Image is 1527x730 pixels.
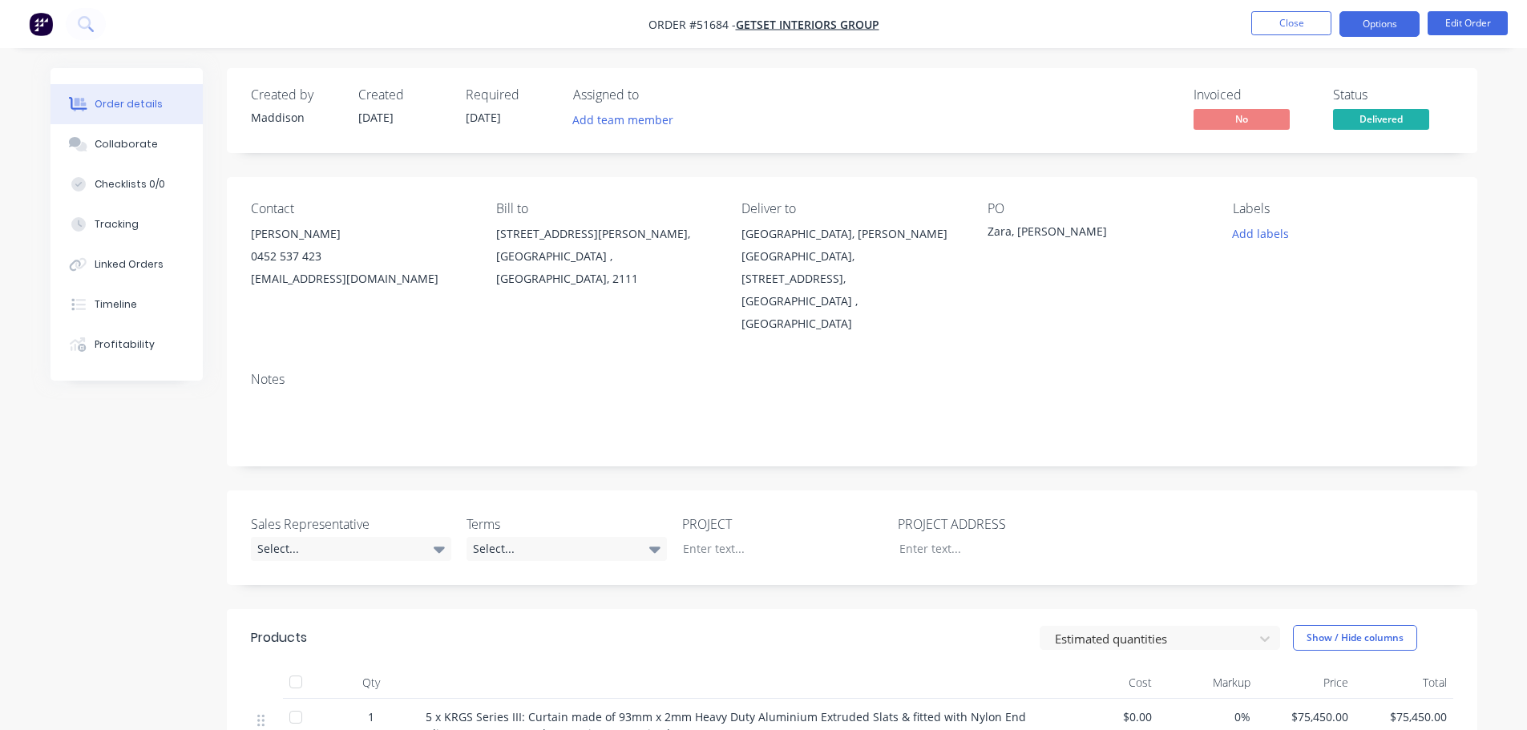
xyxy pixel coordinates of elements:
div: Deliver to [741,201,961,216]
div: Notes [251,372,1453,387]
div: Created by [251,87,339,103]
div: Collaborate [95,137,158,151]
label: PROJECT [682,514,883,534]
div: Required [466,87,554,103]
div: Order details [95,97,163,111]
span: $75,450.00 [1263,708,1349,725]
button: Timeline [50,284,203,325]
button: Show / Hide columns [1293,625,1417,651]
a: Getset Interiors Group [736,17,879,32]
div: Status [1333,87,1453,103]
div: Select... [251,537,451,561]
div: Assigned to [573,87,733,103]
span: Delivered [1333,109,1429,129]
div: [PERSON_NAME] [251,223,471,245]
button: Add team member [573,109,682,131]
button: Options [1339,11,1420,37]
div: Total [1355,667,1453,699]
div: Bill to [496,201,716,216]
label: PROJECT ADDRESS [898,514,1098,534]
div: [PERSON_NAME]0452 537 423[EMAIL_ADDRESS][DOMAIN_NAME] [251,223,471,290]
div: [EMAIL_ADDRESS][DOMAIN_NAME] [251,268,471,290]
div: [GEOGRAPHIC_DATA], [PERSON_NAME][GEOGRAPHIC_DATA], [STREET_ADDRESS],[GEOGRAPHIC_DATA] , [GEOGRAPH... [741,223,961,335]
div: [GEOGRAPHIC_DATA], [PERSON_NAME][GEOGRAPHIC_DATA], [STREET_ADDRESS], [741,223,961,290]
div: Markup [1158,667,1257,699]
div: Profitability [95,337,155,352]
div: Contact [251,201,471,216]
button: Add team member [564,109,681,131]
label: Sales Representative [251,514,451,534]
span: [DATE] [466,110,501,125]
div: Products [251,628,307,647]
div: Price [1257,667,1355,699]
button: Linked Orders [50,244,203,284]
span: Order #51684 - [648,17,736,32]
div: [GEOGRAPHIC_DATA] , [GEOGRAPHIC_DATA] [741,290,961,335]
div: Linked Orders [95,257,164,272]
div: [STREET_ADDRESS][PERSON_NAME], [496,223,716,245]
div: [STREET_ADDRESS][PERSON_NAME],[GEOGRAPHIC_DATA] , [GEOGRAPHIC_DATA], 2111 [496,223,716,290]
div: 0452 537 423 [251,245,471,268]
div: Qty [323,667,419,699]
img: Factory [29,12,53,36]
div: Tracking [95,217,139,232]
button: Tracking [50,204,203,244]
div: PO [988,201,1207,216]
button: Delivered [1333,109,1429,133]
label: Terms [467,514,667,534]
div: Maddison [251,109,339,126]
button: Add labels [1224,223,1298,244]
span: [DATE] [358,110,394,125]
button: Profitability [50,325,203,365]
span: 0% [1165,708,1250,725]
button: Collaborate [50,124,203,164]
span: No [1194,109,1290,129]
div: [GEOGRAPHIC_DATA] , [GEOGRAPHIC_DATA], 2111 [496,245,716,290]
div: Created [358,87,446,103]
div: Labels [1233,201,1452,216]
button: Close [1251,11,1331,35]
span: $0.00 [1067,708,1153,725]
div: Invoiced [1194,87,1314,103]
button: Checklists 0/0 [50,164,203,204]
div: Zara, [PERSON_NAME] [988,223,1188,245]
div: Checklists 0/0 [95,177,165,192]
span: 1 [368,708,374,725]
div: Timeline [95,297,137,312]
span: $75,450.00 [1361,708,1447,725]
div: Select... [467,537,667,561]
button: Edit Order [1428,11,1508,35]
button: Order details [50,84,203,124]
div: Cost [1060,667,1159,699]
